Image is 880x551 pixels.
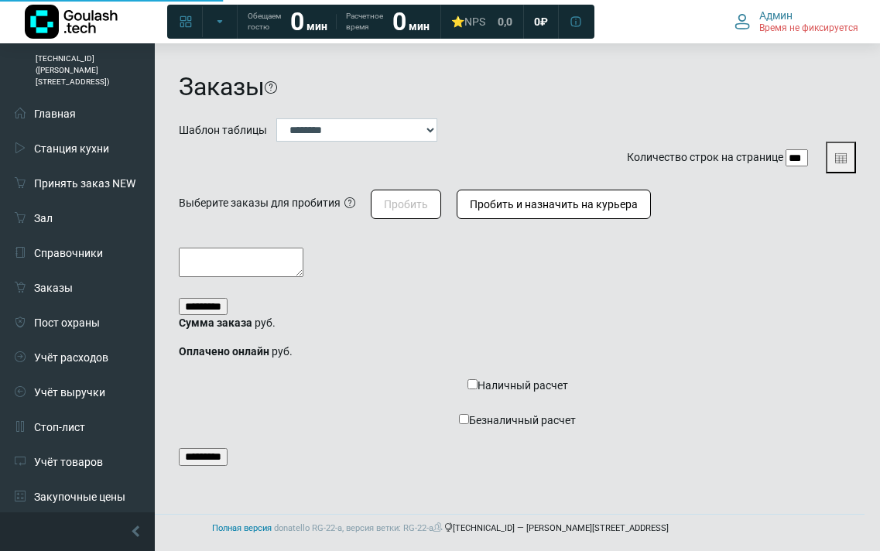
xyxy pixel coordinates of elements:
span: мин [409,20,430,33]
label: Безналичный расчет [179,407,856,434]
strong: Сумма заказа [179,317,252,329]
i: На этой странице можно найти заказ, используя различные фильтры. Все пункты заполнять необязатель... [265,81,277,94]
label: Шаблон таблицы [179,122,267,139]
span: 0,0 [498,15,512,29]
footer: [TECHNICAL_ID] — [PERSON_NAME][STREET_ADDRESS] [15,514,865,543]
p: руб. [179,344,856,360]
strong: 0 [290,7,304,36]
i: Нужные заказы должны быть в статусе "готов" (если вы хотите пробить один заказ, то можно воспольз... [344,197,355,208]
span: 0 [534,15,540,29]
h1: Заказы [179,72,265,101]
input: Наличный расчет [467,379,478,389]
div: ⭐ [451,15,485,29]
strong: Оплачено онлайн [179,345,269,358]
a: Полная версия [212,523,272,533]
input: Безналичный расчет [459,414,469,424]
span: Время не фиксируется [759,22,858,35]
button: Админ Время не фиксируется [725,5,868,38]
span: Обещаем гостю [248,11,281,33]
label: Количество строк на странице [627,149,783,166]
span: Админ [759,9,793,22]
span: donatello RG-22-a, версия ветки: RG-22-a [274,523,444,533]
button: Пробить и назначить на курьера [457,190,651,219]
label: Наличный расчет [179,372,856,399]
a: ⭐NPS 0,0 [442,8,522,36]
a: Обещаем гостю 0 мин Расчетное время 0 мин [238,8,439,36]
div: Выберите заказы для пробития [179,195,341,211]
strong: 0 [392,7,406,36]
span: NPS [464,15,485,28]
span: Расчетное время [346,11,383,33]
p: руб. [179,315,856,331]
span: ₽ [540,15,548,29]
img: Логотип компании Goulash.tech [25,5,118,39]
span: мин [306,20,327,33]
button: Пробить [371,190,441,219]
a: 0 ₽ [525,8,557,36]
